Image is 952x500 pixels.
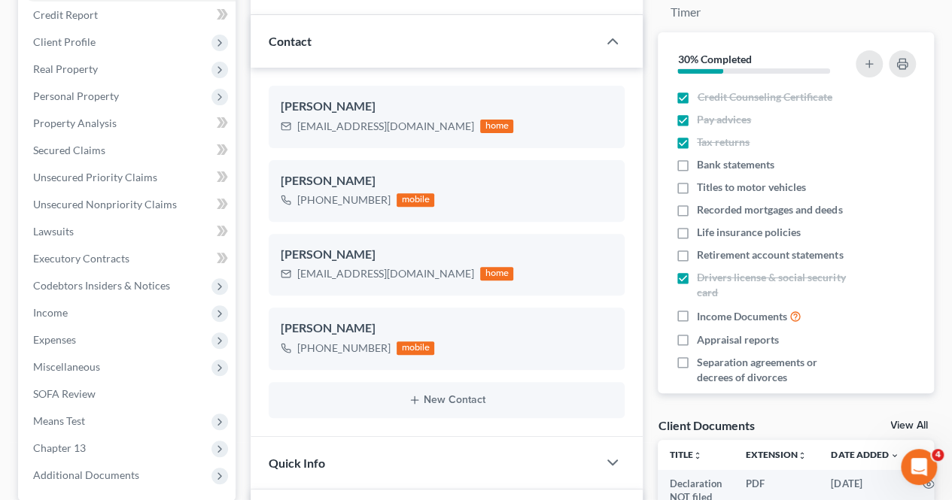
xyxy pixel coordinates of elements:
[697,112,751,127] span: Pay advices
[697,355,852,385] span: Separation agreements or decrees of divorces
[21,191,236,218] a: Unsecured Nonpriority Claims
[697,225,801,240] span: Life insurance policies
[901,449,937,485] iframe: Intercom live chat
[831,449,899,460] a: Date Added expand_more
[693,451,702,460] i: unfold_more
[697,157,774,172] span: Bank statements
[33,468,139,481] span: Additional Documents
[281,394,613,406] button: New Contact
[21,137,236,164] a: Secured Claims
[697,202,842,217] span: Recorded mortgages and deeds
[658,417,754,433] div: Client Documents
[21,218,236,245] a: Lawsuits
[281,98,613,116] div: [PERSON_NAME]
[297,341,391,356] div: [PHONE_NUMBER]
[281,246,613,264] div: [PERSON_NAME]
[33,360,100,373] span: Miscellaneous
[281,172,613,190] div: [PERSON_NAME]
[480,267,513,280] div: home
[697,309,787,324] span: Income Documents
[21,2,236,29] a: Credit Report
[33,441,86,454] span: Chapter 13
[281,320,613,338] div: [PERSON_NAME]
[297,119,474,134] div: [EMAIL_ADDRESS][DOMAIN_NAME]
[480,120,513,133] div: home
[890,451,899,460] i: expand_more
[33,89,119,102] span: Personal Property
[269,456,325,470] span: Quick Info
[33,252,129,265] span: Executory Contracts
[33,8,98,21] span: Credit Report
[697,89,832,105] span: Credit Counseling Certificate
[697,247,843,262] span: Retirement account statements
[697,270,852,300] span: Drivers license & social security card
[697,135,750,150] span: Tax returns
[297,192,391,208] div: [PHONE_NUMBER]
[33,225,74,238] span: Lawsuits
[746,449,807,460] a: Extensionunfold_more
[890,420,928,431] a: View All
[33,171,157,183] span: Unsecured Priority Claims
[21,164,236,191] a: Unsecured Priority Claims
[33,414,85,427] span: Means Test
[21,380,236,408] a: SOFA Review
[397,341,434,355] div: mobile
[670,449,702,460] a: Titleunfold_more
[798,451,807,460] i: unfold_more
[33,306,68,319] span: Income
[397,193,434,207] div: mobile
[33,198,177,211] span: Unsecured Nonpriority Claims
[697,332,779,347] span: Appraisal reports
[21,245,236,272] a: Executory Contracts
[33,387,96,400] span: SOFA Review
[33,333,76,346] span: Expenses
[33,117,117,129] span: Property Analysis
[21,110,236,137] a: Property Analysis
[932,449,944,461] span: 4
[269,34,312,48] span: Contact
[33,62,98,75] span: Real Property
[33,144,105,156] span: Secured Claims
[33,35,96,48] span: Client Profile
[677,53,751,65] strong: 30% Completed
[697,180,806,195] span: Titles to motor vehicles
[297,266,474,281] div: [EMAIL_ADDRESS][DOMAIN_NAME]
[33,279,170,292] span: Codebtors Insiders & Notices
